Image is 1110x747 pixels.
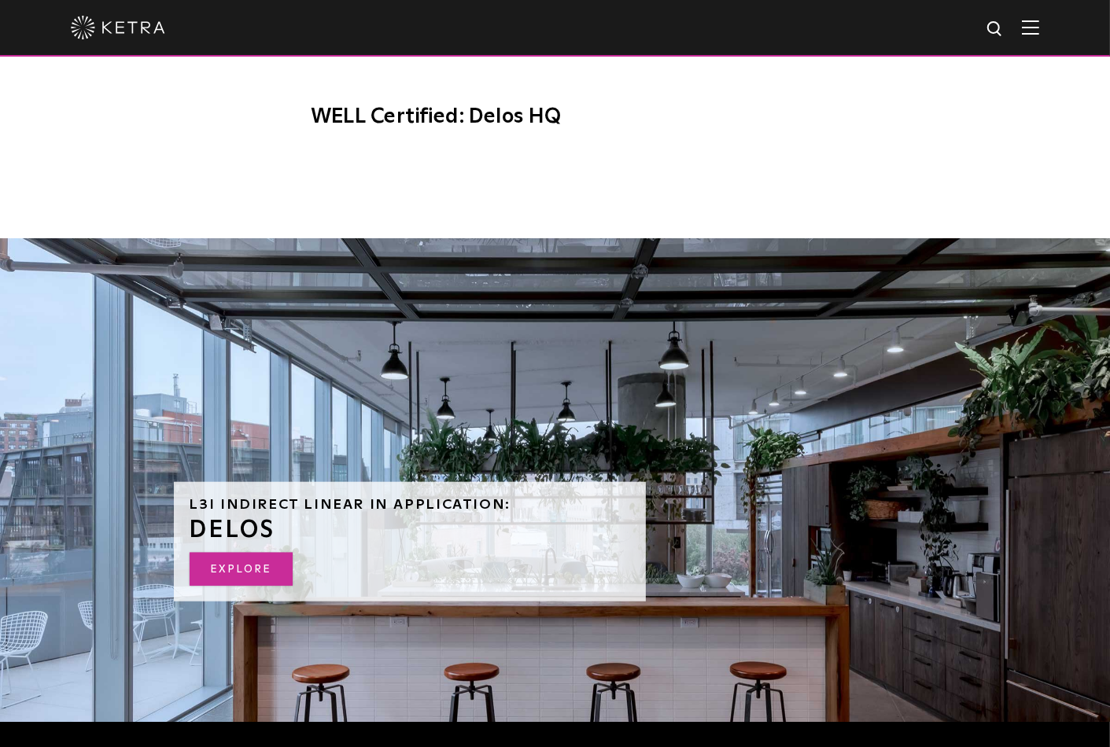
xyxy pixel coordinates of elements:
[190,518,630,542] h3: DELOS
[71,16,165,39] img: ketra-logo-2019-white
[986,20,1005,39] img: search icon
[1022,20,1039,35] img: Hamburger%20Nav.svg
[190,498,630,512] h6: L3I Indirect Linear in Application:
[190,553,293,587] a: EXPLORE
